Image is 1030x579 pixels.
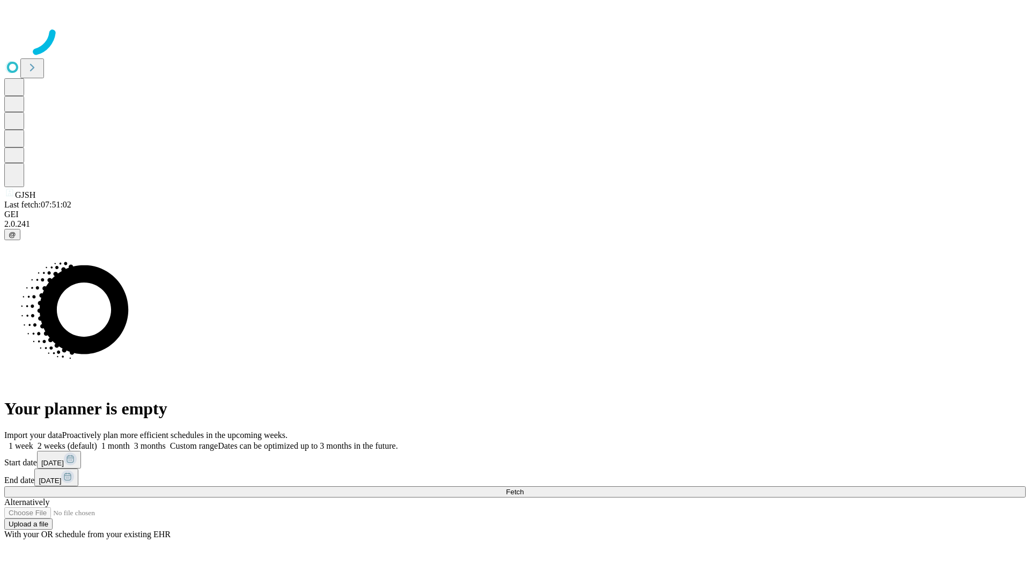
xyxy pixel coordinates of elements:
[9,231,16,239] span: @
[4,469,1026,486] div: End date
[134,441,166,450] span: 3 months
[4,518,53,530] button: Upload a file
[4,399,1026,419] h1: Your planner is empty
[4,229,20,240] button: @
[41,459,64,467] span: [DATE]
[101,441,130,450] span: 1 month
[4,451,1026,469] div: Start date
[39,477,61,485] span: [DATE]
[38,441,97,450] span: 2 weeks (default)
[4,530,171,539] span: With your OR schedule from your existing EHR
[9,441,33,450] span: 1 week
[218,441,398,450] span: Dates can be optimized up to 3 months in the future.
[4,210,1026,219] div: GEI
[4,200,71,209] span: Last fetch: 07:51:02
[506,488,524,496] span: Fetch
[170,441,218,450] span: Custom range
[62,430,288,440] span: Proactively plan more efficient schedules in the upcoming weeks.
[4,486,1026,498] button: Fetch
[34,469,78,486] button: [DATE]
[4,498,49,507] span: Alternatively
[4,430,62,440] span: Import your data
[15,190,35,199] span: GJSH
[4,219,1026,229] div: 2.0.241
[37,451,81,469] button: [DATE]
